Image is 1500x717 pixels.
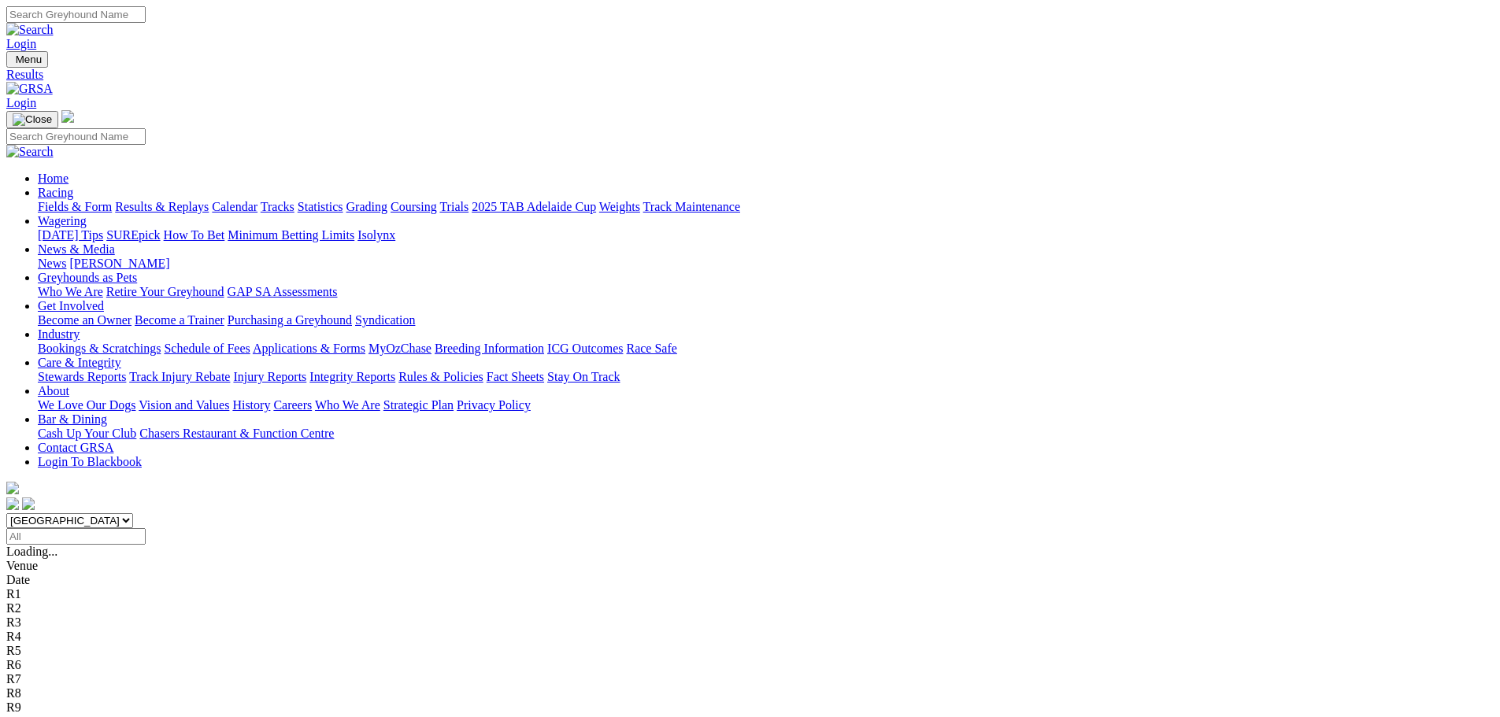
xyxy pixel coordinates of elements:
a: Bar & Dining [38,412,107,426]
div: About [38,398,1494,412]
input: Search [6,128,146,145]
div: Venue [6,559,1494,573]
a: Race Safe [626,342,676,355]
a: Calendar [212,200,257,213]
a: Home [38,172,69,185]
a: Minimum Betting Limits [228,228,354,242]
div: Industry [38,342,1494,356]
a: Statistics [298,200,343,213]
a: Login To Blackbook [38,455,142,468]
a: Trials [439,200,469,213]
a: History [232,398,270,412]
div: R5 [6,644,1494,658]
a: Weights [599,200,640,213]
div: Racing [38,200,1494,214]
img: facebook.svg [6,497,19,510]
img: Search [6,23,54,37]
a: Get Involved [38,299,104,312]
a: Injury Reports [233,370,306,383]
a: Contact GRSA [38,441,113,454]
a: Racing [38,186,73,199]
div: R9 [6,700,1494,715]
a: Login [6,37,36,50]
img: Search [6,145,54,159]
a: News & Media [38,242,115,256]
div: R8 [6,686,1494,700]
a: Applications & Forms [253,342,365,355]
button: Toggle navigation [6,51,48,68]
a: Care & Integrity [38,356,121,369]
a: Greyhounds as Pets [38,271,137,284]
img: twitter.svg [22,497,35,510]
a: SUREpick [106,228,160,242]
a: Stewards Reports [38,370,126,383]
input: Select date [6,528,146,545]
div: Date [6,573,1494,587]
div: R2 [6,601,1494,615]
a: Track Injury Rebate [129,370,230,383]
a: Vision and Values [139,398,229,412]
a: Who We Are [315,398,380,412]
a: Login [6,96,36,109]
a: 2025 TAB Adelaide Cup [472,200,596,213]
a: Strategic Plan [383,398,454,412]
div: R3 [6,615,1494,630]
a: Cash Up Your Club [38,427,136,440]
a: [DATE] Tips [38,228,103,242]
a: Coursing [391,200,437,213]
a: Grading [346,200,387,213]
div: News & Media [38,257,1494,271]
span: Loading... [6,545,57,558]
a: Become a Trainer [135,313,224,327]
img: logo-grsa-white.png [6,482,19,494]
a: Track Maintenance [643,200,740,213]
a: Retire Your Greyhound [106,285,224,298]
a: Careers [273,398,312,412]
a: Tracks [261,200,294,213]
div: R6 [6,658,1494,672]
a: Purchasing a Greyhound [228,313,352,327]
a: We Love Our Dogs [38,398,135,412]
a: Industry [38,327,80,341]
img: GRSA [6,82,53,96]
a: ICG Outcomes [547,342,623,355]
a: Bookings & Scratchings [38,342,161,355]
a: Fact Sheets [487,370,544,383]
a: Breeding Information [435,342,544,355]
a: Syndication [355,313,415,327]
a: Rules & Policies [398,370,483,383]
a: Schedule of Fees [164,342,250,355]
a: Stay On Track [547,370,620,383]
a: Isolynx [357,228,395,242]
a: Results & Replays [115,200,209,213]
a: Integrity Reports [309,370,395,383]
a: News [38,257,66,270]
a: About [38,384,69,397]
a: Who We Are [38,285,103,298]
span: Menu [16,54,42,65]
div: Greyhounds as Pets [38,285,1494,299]
a: Privacy Policy [457,398,531,412]
a: Become an Owner [38,313,131,327]
a: GAP SA Assessments [228,285,338,298]
img: logo-grsa-white.png [61,110,74,123]
a: How To Bet [164,228,225,242]
input: Search [6,6,146,23]
a: [PERSON_NAME] [69,257,169,270]
div: R1 [6,587,1494,601]
div: Wagering [38,228,1494,242]
div: Get Involved [38,313,1494,327]
img: Close [13,113,52,126]
a: Results [6,68,1494,82]
a: Chasers Restaurant & Function Centre [139,427,334,440]
a: Wagering [38,214,87,227]
div: Bar & Dining [38,427,1494,441]
a: Fields & Form [38,200,112,213]
button: Toggle navigation [6,111,58,128]
a: MyOzChase [369,342,431,355]
div: R4 [6,630,1494,644]
div: Care & Integrity [38,370,1494,384]
div: R7 [6,672,1494,686]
